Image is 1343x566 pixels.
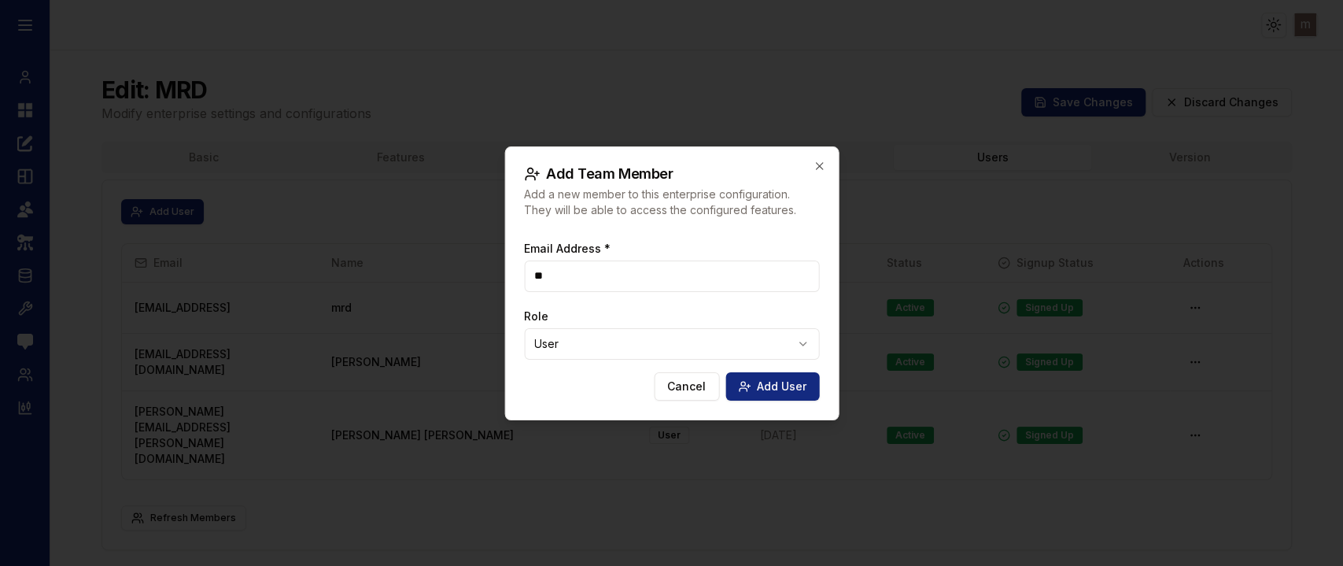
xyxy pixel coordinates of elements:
[524,187,819,218] p: Add a new member to this enterprise configuration. They will be able to access the configured fea...
[725,372,819,401] button: Add User
[524,311,819,322] label: Role
[546,167,673,181] span: Add Team Member
[654,372,719,401] button: Cancel
[524,243,819,254] label: Email Address *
